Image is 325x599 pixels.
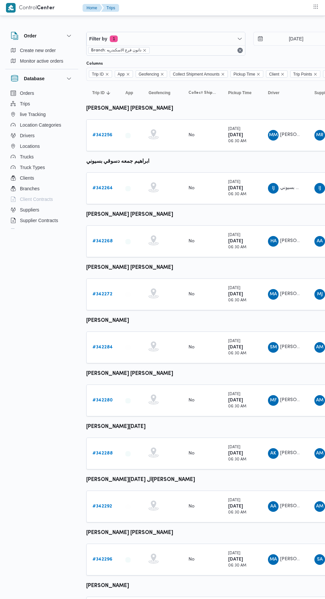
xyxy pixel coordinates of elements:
[268,554,279,565] div: Muhammad Alsaid Aid Hamaidah Ali
[8,194,76,205] button: Client Contracts
[269,130,278,141] span: MM
[5,88,78,231] div: Database
[268,130,279,141] div: Muhammad Mbrok Muhammad Abadalaatai
[8,183,76,194] button: Branches
[268,501,279,512] div: Ahmad Alsaid Rmdhan Alsaid Khalaf
[86,530,173,535] b: [PERSON_NAME] [PERSON_NAME]
[8,162,76,173] button: Truck Types
[20,110,46,118] span: live Tracking
[228,352,246,355] small: 06:30 AM
[188,90,216,95] span: Collect Shipment Amounts
[272,183,275,194] span: IJ
[8,215,76,226] button: Supplier Contracts
[20,206,39,214] span: Suppliers
[20,153,33,161] span: Trucks
[93,451,113,455] b: # 342288
[8,56,76,66] button: Monitor active orders
[105,72,109,76] button: Remove Trip ID from selection in this group
[37,6,55,11] b: Center
[317,289,323,300] span: MJ
[89,35,107,43] span: Filter by
[93,398,113,402] b: # 342280
[101,4,119,12] button: Trips
[228,564,246,568] small: 06:30 AM
[228,292,243,296] b: [DATE]
[93,186,113,190] b: # 342264
[268,395,279,406] div: Muhammad Fhmai Farj Abadalftah
[8,98,76,109] button: Trips
[188,450,195,456] div: No
[20,46,56,54] span: Create new order
[86,159,149,164] b: ابراهيم جمعه دسوقي بسيوني
[93,343,113,351] a: #342284
[228,299,246,302] small: 06:30 AM
[266,70,288,78] span: Client
[87,32,245,45] button: Filter by1 active filters
[83,4,102,12] button: Home
[270,395,277,406] span: MF
[8,120,76,130] button: Location Categories
[228,345,243,349] b: [DATE]
[228,246,246,249] small: 06:30 AM
[126,72,130,76] button: Remove App from selection in this group
[228,180,240,184] small: [DATE]
[270,554,277,565] span: MA
[5,45,78,69] div: Order
[270,342,277,353] span: SM
[8,151,76,162] button: Trucks
[228,405,246,408] small: 06:30 AM
[86,106,173,111] b: [PERSON_NAME] [PERSON_NAME]
[93,290,112,298] a: #342272
[86,424,146,429] b: [PERSON_NAME][DATE]
[93,133,112,137] b: # 342256
[316,342,323,353] span: AM
[93,557,112,562] b: # 342296
[93,239,113,243] b: # 342268
[93,184,113,192] a: #342264
[228,499,240,502] small: [DATE]
[20,163,45,171] span: Truck Types
[268,289,279,300] div: Muhammad Aodh Muhammad Qtb
[20,89,34,97] span: Orders
[188,397,195,403] div: No
[317,236,323,247] span: AA
[8,88,76,98] button: Orders
[188,132,195,138] div: No
[281,72,285,76] button: Remove Client from selection in this group
[314,289,325,300] div: Muhammad Jmuaah Dsaoqai Bsaioni
[228,511,246,514] small: 06:30 AM
[316,448,323,459] span: AM
[268,183,279,194] div: Ibrahem Jmuaah Dsaoqai Bsaioni
[20,195,53,203] span: Client Contracts
[86,583,129,588] b: [PERSON_NAME]
[8,205,76,215] button: Suppliers
[228,451,243,455] b: [DATE]
[93,449,113,457] a: #342288
[268,236,279,247] div: Hazm Ahmad Alsharaoi Mosa
[236,46,244,54] button: Remove
[270,289,277,300] span: MA
[228,239,243,243] b: [DATE]
[20,121,61,129] span: Location Categories
[11,75,73,83] button: Database
[228,398,243,402] b: [DATE]
[90,88,116,98] button: Trip IDSorted in descending order
[221,72,225,76] button: Remove Collect Shipment Amounts from selection in this group
[228,552,240,555] small: [DATE]
[93,345,113,349] b: # 342284
[86,477,195,482] b: [PERSON_NAME][DATE] ال[PERSON_NAME]
[173,71,220,78] span: Collect Shipment Amounts
[93,504,112,509] b: # 342292
[8,173,76,183] button: Clients
[170,70,228,78] span: Collect Shipment Amounts
[317,554,323,565] span: SA
[93,131,112,139] a: #342256
[268,448,279,459] div: Abadalhadi Khamais Naiam Abadalhadi
[93,237,113,245] a: #342268
[86,371,173,376] b: [PERSON_NAME] [PERSON_NAME]
[228,233,240,237] small: [DATE]
[228,339,240,343] small: [DATE]
[125,90,133,95] span: App
[290,70,320,78] span: Trip Points
[228,458,246,461] small: 06:30 AM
